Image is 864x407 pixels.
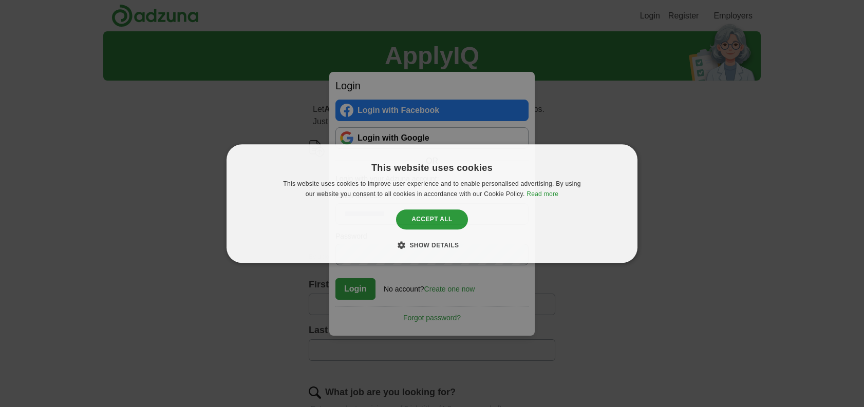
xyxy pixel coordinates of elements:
[371,162,493,174] div: This website uses cookies
[283,180,580,198] span: This website uses cookies to improve user experience and to enable personalised advertising. By u...
[227,144,637,263] div: Cookie consent dialog
[396,210,468,229] div: Accept all
[527,190,558,198] a: Read more, opens a new window
[405,240,459,250] div: Show details
[409,242,459,249] span: Show details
